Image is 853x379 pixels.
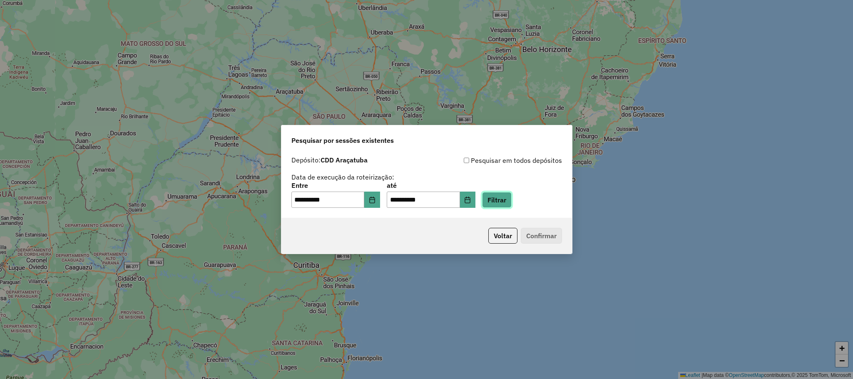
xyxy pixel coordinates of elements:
strong: CDD Araçatuba [321,156,368,164]
label: Depósito: [291,155,368,165]
label: Entre [291,180,380,190]
div: Pesquisar em todos depósitos [427,155,562,165]
button: Choose Date [460,192,476,208]
span: Pesquisar por sessões existentes [291,135,394,145]
button: Voltar [488,228,517,244]
button: Filtrar [482,192,512,208]
label: Data de execução da roteirização: [291,172,394,182]
button: Choose Date [364,192,380,208]
label: até [387,180,475,190]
